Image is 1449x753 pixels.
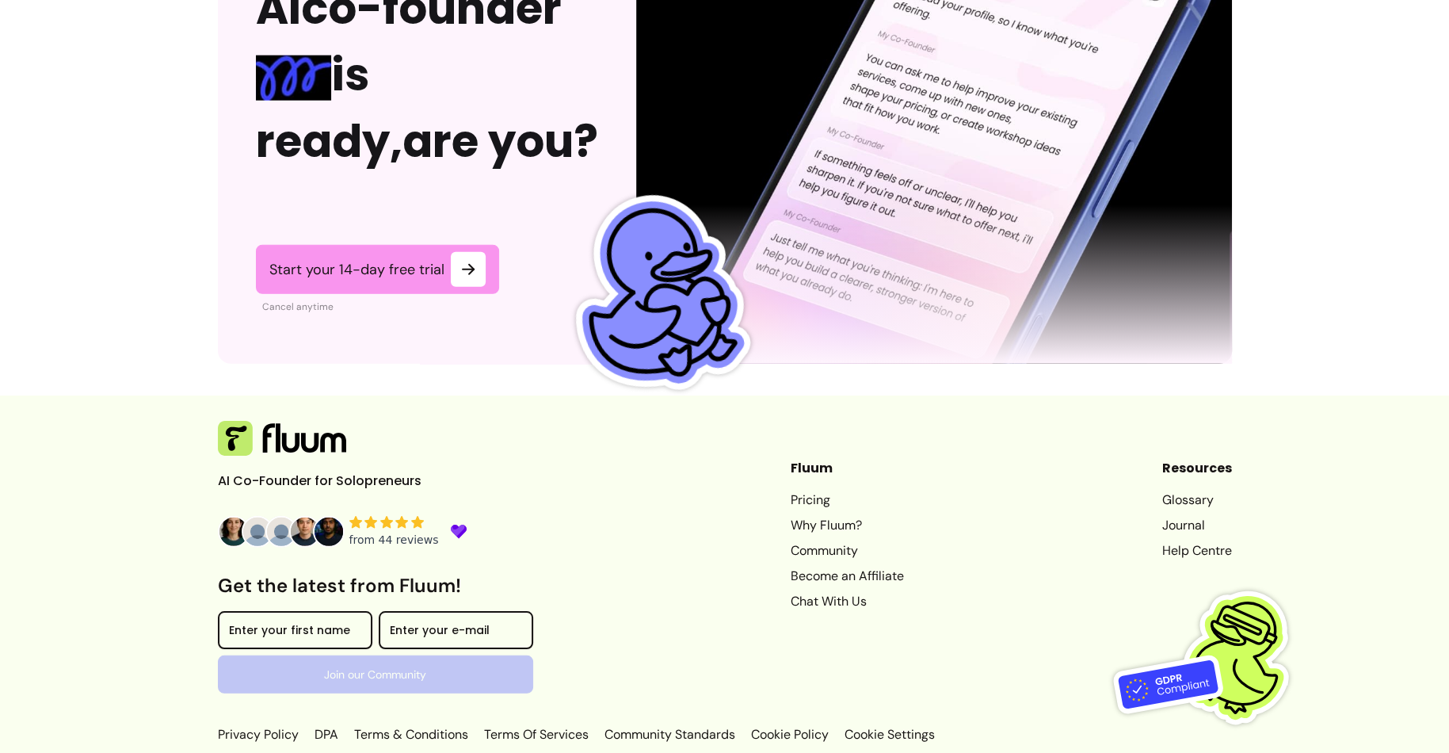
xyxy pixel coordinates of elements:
[269,260,444,279] span: Start your 14-day free trial
[311,725,341,744] a: DPA
[402,110,598,173] span: are you?
[791,491,904,510] a: Pricing
[218,472,456,491] p: AI Co-Founder for Solopreneurs
[791,516,904,535] a: Why Fluum?
[256,245,499,294] a: Start your 14-day free trial
[481,725,592,744] a: Terms Of Services
[1162,459,1232,478] header: Resources
[791,459,904,478] header: Fluum
[218,573,533,598] h3: Get the latest from Fluum!
[218,725,302,744] a: Privacy Policy
[256,55,331,100] img: spring Blue
[791,567,904,586] a: Become an Affiliate
[539,178,772,411] img: Fluum Duck sticker
[218,421,346,456] img: Fluum Logo
[1162,541,1232,560] a: Help Centre
[841,725,935,744] p: Cookie Settings
[390,625,522,641] input: Enter your e-mail
[1162,516,1232,535] a: Journal
[601,725,738,744] a: Community Standards
[748,725,832,744] a: Cookie Policy
[791,592,904,611] a: Chat With Us
[351,725,471,744] a: Terms & Conditions
[229,625,361,641] input: Enter your first name
[1162,491,1232,510] a: Glossary
[262,300,499,313] p: Cancel anytime
[791,541,904,560] a: Community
